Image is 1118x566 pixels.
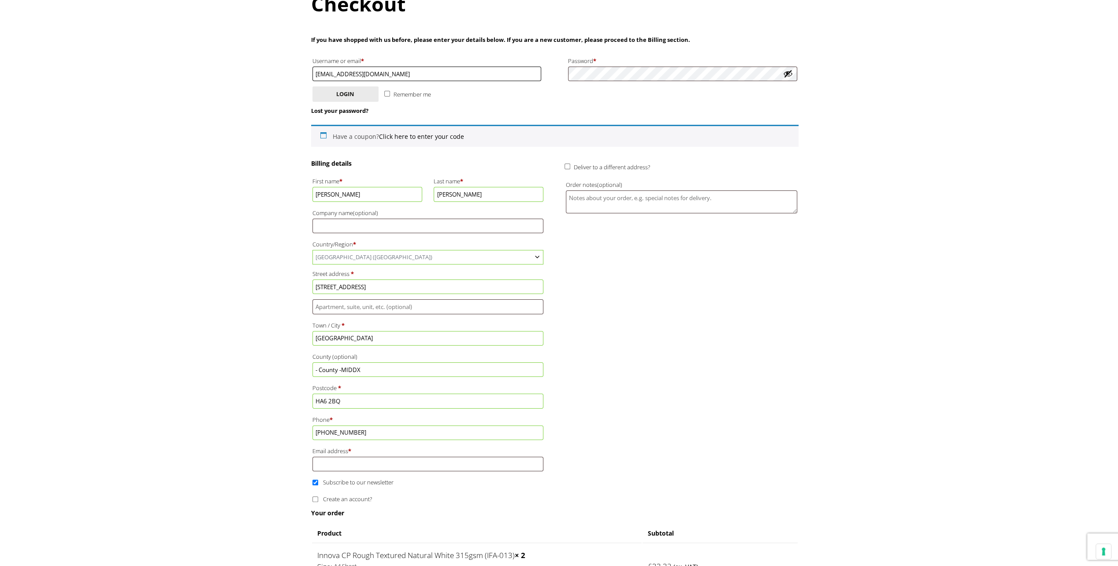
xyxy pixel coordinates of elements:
div: Have a coupon? [311,125,799,147]
button: Your consent preferences for tracking technologies [1096,544,1111,559]
span: (optional) [353,209,378,217]
label: Username or email [312,55,542,67]
label: Password [568,55,797,67]
a: Lost your password? [311,107,368,115]
label: County [312,351,544,362]
input: Subscribe to our newsletter [312,480,318,485]
span: Remember me [394,90,431,98]
th: Product [312,525,642,542]
label: Phone [312,414,544,425]
label: Email address [312,445,544,457]
a: Enter your coupon code [379,132,464,141]
label: Postcode [312,382,544,394]
h3: Your order [311,509,799,517]
h3: Billing details [311,159,545,168]
label: Last name [434,175,544,187]
input: Remember me [384,91,390,97]
span: Subscribe to our newsletter [323,478,394,486]
input: Create an account? [312,496,318,502]
p: If you have shopped with us before, please enter your details below. If you are a new customer, p... [311,35,799,45]
input: Deliver to a different address? [565,164,570,169]
label: Country/Region [312,238,544,250]
label: First name [312,175,423,187]
th: Subtotal [643,525,798,542]
input: Apartment, suite, unit, etc. (optional) [312,299,544,314]
input: House number and street name [312,279,544,294]
span: Country/Region [312,250,544,264]
button: Show password [783,69,793,78]
span: United Kingdom (UK) [313,250,543,264]
label: Town / City [312,320,544,331]
span: Deliver to a different address? [574,163,650,171]
label: Company name [312,207,544,219]
span: (optional) [332,353,357,361]
span: Create an account? [323,495,372,503]
button: Login [312,86,379,102]
label: Street address [312,268,544,279]
label: Order notes [566,179,797,190]
span: (optional) [597,181,622,189]
strong: × 2 [515,550,525,560]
